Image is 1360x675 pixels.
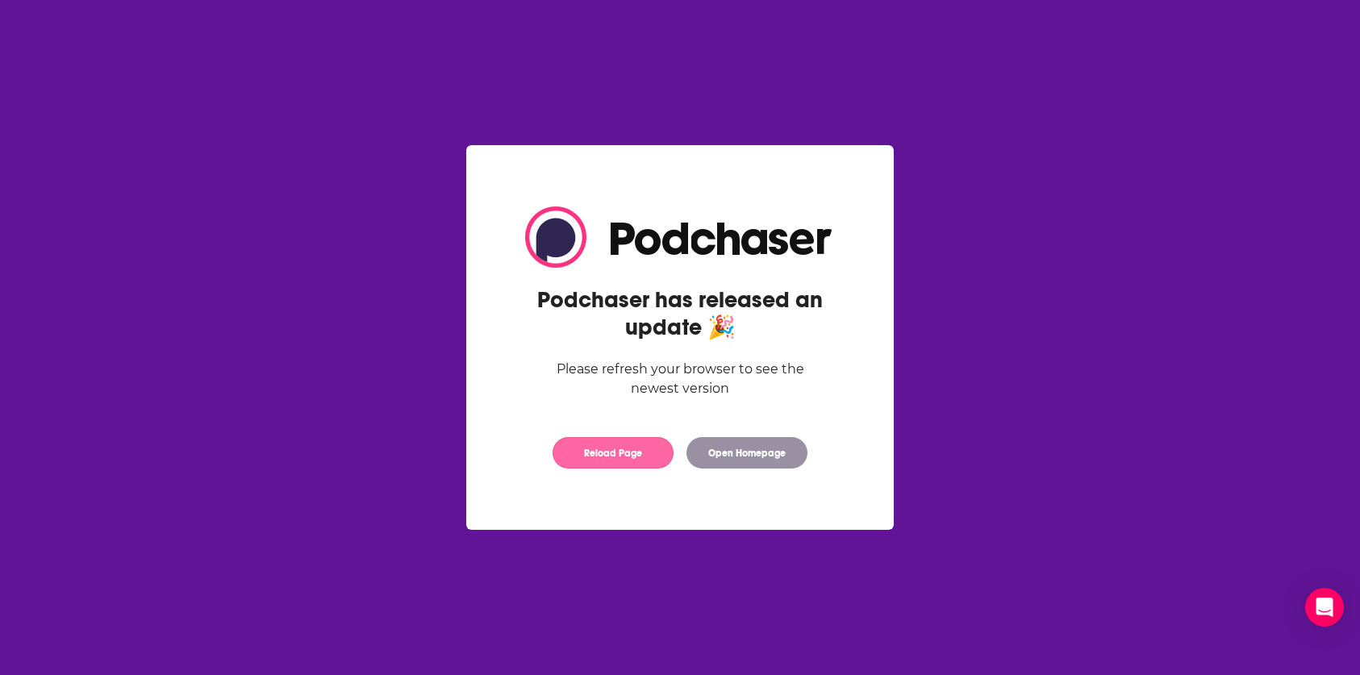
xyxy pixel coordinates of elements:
img: Logo [525,206,835,268]
button: Reload Page [553,437,674,469]
div: Please refresh your browser to see the newest version [525,360,835,398]
div: Open Intercom Messenger [1305,588,1344,627]
h2: Podchaser has released an update 🎉 [525,286,835,341]
button: Open Homepage [686,437,807,469]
